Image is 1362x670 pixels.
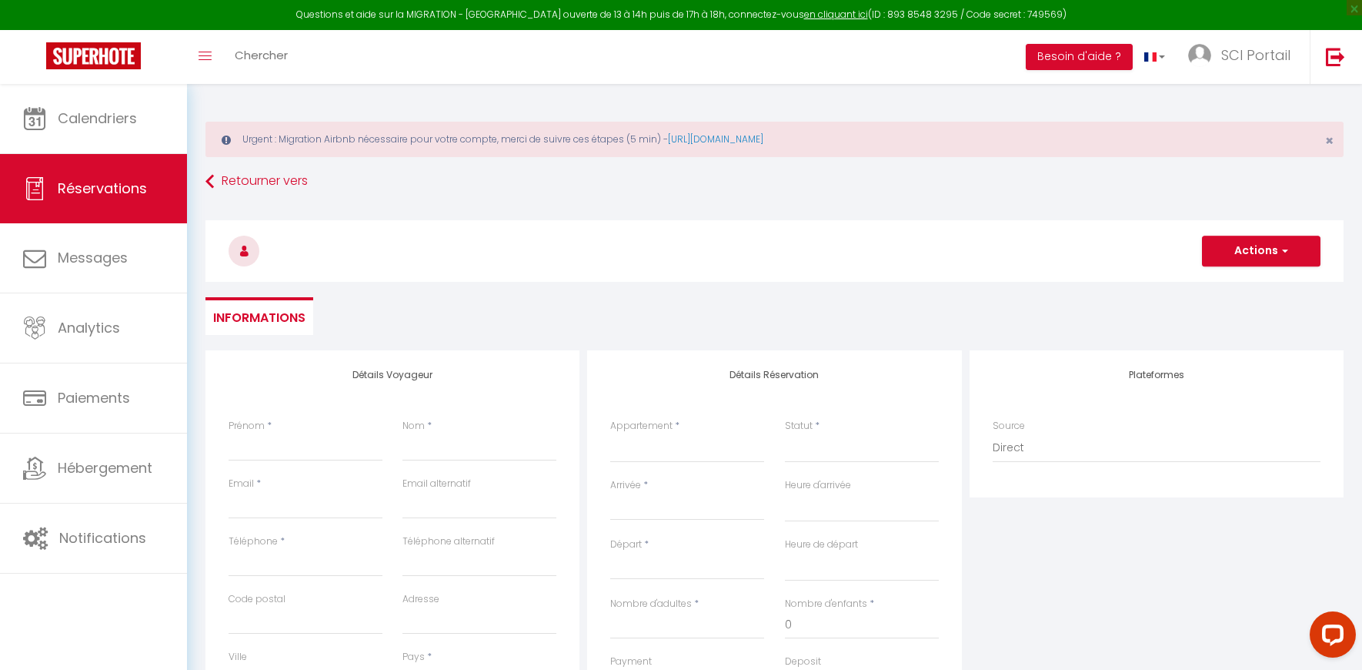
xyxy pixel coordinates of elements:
label: Deposit [785,655,821,669]
label: Prénom [229,419,265,434]
span: Notifications [59,528,146,548]
label: Statut [785,419,813,434]
li: Informations [205,297,313,335]
img: Super Booking [46,42,141,69]
div: Urgent : Migration Airbnb nécessaire pour votre compte, merci de suivre ces étapes (5 min) - [205,122,1344,157]
label: Source [993,419,1025,434]
span: Messages [58,248,128,267]
iframe: LiveChat chat widget [1297,605,1362,670]
button: Besoin d'aide ? [1026,44,1133,70]
label: Appartement [610,419,673,434]
span: Analytics [58,318,120,337]
a: Retourner vers [205,168,1344,196]
label: Nombre d'enfants [785,597,867,611]
label: Nombre d'adultes [610,597,692,611]
a: en cliquant ici [804,8,868,21]
label: Payment [610,655,652,669]
img: ... [1188,44,1211,67]
span: Réservations [58,179,147,198]
label: Email alternatif [402,477,471,491]
span: SCI Portail [1221,45,1290,65]
label: Heure d'arrivée [785,478,851,493]
label: Code postal [229,592,285,607]
label: Téléphone [229,534,278,549]
span: Paiements [58,388,130,407]
label: Email [229,477,254,491]
img: logout [1326,47,1345,66]
label: Nom [402,419,425,434]
a: Chercher [223,30,299,84]
h4: Détails Réservation [610,370,938,380]
h4: Plateformes [993,370,1320,380]
span: × [1325,131,1334,150]
label: Arrivée [610,478,641,493]
h4: Détails Voyageur [229,370,556,380]
label: Ville [229,650,247,665]
button: Close [1325,134,1334,148]
label: Départ [610,538,642,552]
label: Pays [402,650,425,665]
a: ... SCI Portail [1177,30,1310,84]
a: [URL][DOMAIN_NAME] [668,132,763,146]
label: Téléphone alternatif [402,534,495,549]
span: Chercher [235,47,288,63]
span: Calendriers [58,109,137,128]
label: Adresse [402,592,439,607]
label: Heure de départ [785,538,858,552]
span: Hébergement [58,458,152,477]
button: Actions [1202,236,1320,266]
